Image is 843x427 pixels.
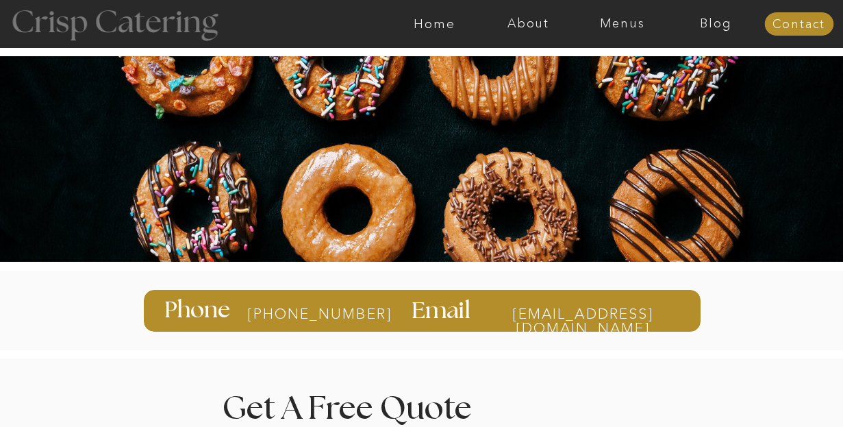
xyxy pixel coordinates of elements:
h2: Get A Free Quote [222,393,514,418]
h3: Email [412,300,475,321]
a: [EMAIL_ADDRESS][DOMAIN_NAME] [486,306,681,319]
h3: Phone [164,299,234,322]
a: Menus [575,17,669,31]
a: About [481,17,575,31]
a: Home [388,17,481,31]
a: Blog [669,17,763,31]
a: Contact [764,18,833,32]
a: [PHONE_NUMBER] [247,306,356,321]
